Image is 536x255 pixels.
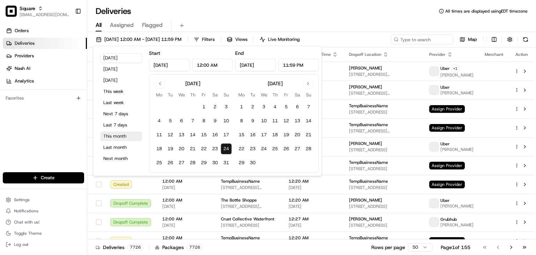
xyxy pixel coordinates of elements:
[289,216,338,222] span: 12:27 AM
[303,115,314,126] button: 14
[292,101,303,112] button: 6
[258,129,269,140] button: 17
[96,21,102,29] span: All
[268,80,283,87] div: [DATE]
[66,101,112,108] span: API Documentation
[258,143,269,154] button: 24
[440,198,450,203] span: Uber
[209,91,221,99] th: Saturday
[162,216,210,222] span: 12:00 AM
[14,231,42,236] span: Toggle Theme
[292,91,303,99] th: Saturday
[4,99,56,111] a: 📗Knowledge Base
[247,129,258,140] button: 16
[258,115,269,126] button: 10
[187,91,198,99] th: Thursday
[165,91,176,99] th: Tuesday
[221,235,260,241] span: TempBusinessName
[3,93,84,104] div: Favorites
[93,35,185,44] button: [DATE] 12:00 AM - [DATE] 11:59 PM
[14,101,53,108] span: Knowledge Base
[154,157,165,168] button: 25
[236,157,247,168] button: 29
[349,147,418,153] span: [STREET_ADDRESS]
[349,197,382,203] span: [PERSON_NAME]
[429,124,465,132] span: Assign Provider
[440,85,450,90] span: Uber
[187,115,198,126] button: 7
[149,59,189,71] input: Date
[198,115,209,126] button: 8
[56,99,115,111] a: 💻API Documentation
[349,160,388,165] span: TempBusinessName
[14,208,38,214] span: Notifications
[165,143,176,154] button: 19
[15,53,34,59] span: Providers
[59,102,65,108] div: 💻
[185,80,200,87] div: [DATE]
[281,143,292,154] button: 26
[451,65,459,72] button: +1
[15,28,29,34] span: Orders
[440,72,474,78] span: [PERSON_NAME]
[162,197,210,203] span: 12:00 AM
[221,185,277,190] span: [STREET_ADDRESS][PERSON_NAME]
[155,79,165,88] button: Go to previous month
[221,178,260,184] span: TempBusinessName
[15,65,30,72] span: Nash AI
[429,52,446,57] span: Provider
[256,35,303,44] button: Live Monitoring
[24,67,114,74] div: Start new chat
[440,66,450,71] span: Uber
[7,7,21,21] img: Nash
[303,129,314,140] button: 21
[440,90,474,96] span: [PERSON_NAME]
[15,40,35,46] span: Deliveries
[281,129,292,140] button: 19
[221,216,274,222] span: Crust Collective Waterfront
[15,78,34,84] span: Analytics
[440,147,474,152] span: [PERSON_NAME]
[445,8,528,14] span: All times are displayed using EDT timezone
[176,157,187,168] button: 27
[303,101,314,112] button: 7
[176,129,187,140] button: 13
[96,6,131,17] h1: Deliveries
[349,52,381,57] span: Dropoff Location
[100,98,142,108] button: Last week
[429,162,465,169] span: Assign Provider
[468,36,477,43] span: Map
[429,105,465,113] span: Assign Provider
[187,129,198,140] button: 14
[349,128,418,134] span: [STREET_ADDRESS][PERSON_NAME][PERSON_NAME]
[440,222,474,228] span: [PERSON_NAME]
[289,178,338,184] span: 12:20 AM
[7,67,20,79] img: 1736555255976-a54dd68f-1ca7-489b-9aae-adbdc363a1c4
[162,185,210,190] span: [DATE]
[202,36,215,43] span: Filters
[142,21,163,29] span: Flagged
[110,21,134,29] span: Assigned
[100,143,142,152] button: Last month
[3,63,87,74] a: Nash AI
[7,28,127,39] p: Welcome 👋
[349,103,388,109] span: TempBusinessName
[349,216,382,222] span: [PERSON_NAME]
[349,223,418,228] span: [STREET_ADDRESS]
[20,12,69,17] button: [EMAIL_ADDRESS][DOMAIN_NAME]
[221,115,232,126] button: 10
[3,240,84,249] button: Log out
[292,143,303,154] button: 27
[209,129,221,140] button: 16
[24,74,88,79] div: We're available if you need us!
[3,172,84,183] button: Create
[440,217,457,222] span: Grubhub
[235,50,244,56] label: End
[349,185,418,190] span: [STREET_ADDRESS]
[100,53,142,63] button: [DATE]
[349,235,388,241] span: TempBusinessName
[236,129,247,140] button: 15
[247,91,258,99] th: Tuesday
[303,79,313,88] button: Go to next month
